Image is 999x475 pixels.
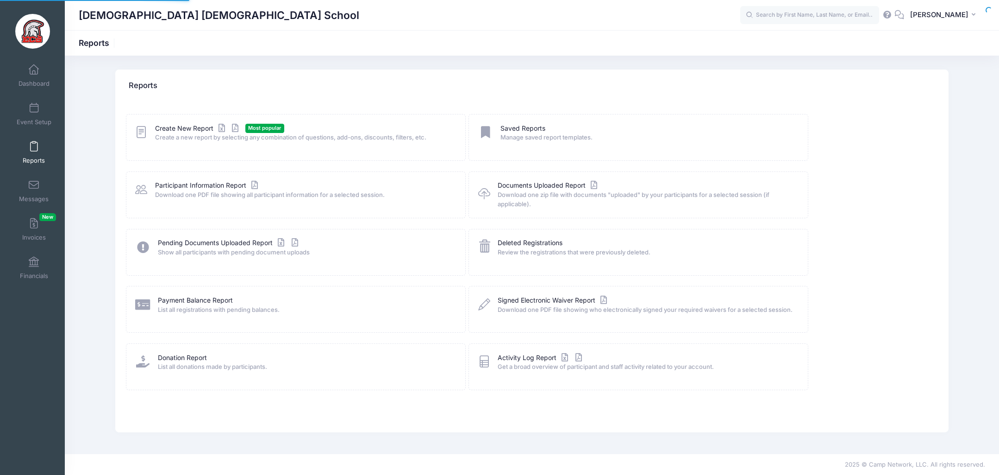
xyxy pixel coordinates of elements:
[500,124,545,133] a: Saved Reports
[158,296,233,305] a: Payment Balance Report
[79,5,359,26] h1: [DEMOGRAPHIC_DATA] [DEMOGRAPHIC_DATA] School
[79,38,117,48] h1: Reports
[845,461,985,468] span: 2025 © Camp Network, LLC. All rights reserved.
[12,136,56,169] a: Reports
[158,362,453,372] span: List all donations made by participants.
[498,248,796,257] span: Review the registrations that were previously deleted.
[498,181,599,190] a: Documents Uploaded Report
[158,353,207,363] a: Donation Report
[12,59,56,92] a: Dashboard
[19,80,50,88] span: Dashboard
[15,14,50,49] img: Evangelical Christian School
[129,73,157,99] h4: Reports
[155,133,453,142] span: Create a new report by selecting any combination of questions, add-ons, discounts, filters, etc.
[740,6,879,25] input: Search by First Name, Last Name, or Email...
[498,353,584,363] a: Activity Log Report
[12,213,56,246] a: InvoicesNew
[158,238,300,248] a: Pending Documents Uploaded Report
[23,157,45,165] span: Reports
[12,252,56,284] a: Financials
[498,238,562,248] a: Deleted Registrations
[904,5,985,26] button: [PERSON_NAME]
[498,305,796,315] span: Download one PDF file showing who electronically signed your required waivers for a selected sess...
[158,305,453,315] span: List all registrations with pending balances.
[17,118,51,126] span: Event Setup
[245,124,284,133] span: Most popular
[500,133,796,142] span: Manage saved report templates.
[498,190,796,209] span: Download one zip file with documents "uploaded" by your participants for a selected session (if a...
[19,195,49,203] span: Messages
[39,213,56,221] span: New
[155,124,241,133] a: Create New Report
[498,296,609,305] a: Signed Electronic Waiver Report
[12,98,56,130] a: Event Setup
[910,10,968,20] span: [PERSON_NAME]
[158,248,453,257] span: Show all participants with pending document uploads
[155,190,453,200] span: Download one PDF file showing all participant information for a selected session.
[498,362,796,372] span: Get a broad overview of participant and staff activity related to your account.
[155,181,260,190] a: Participant Information Report
[20,272,48,280] span: Financials
[22,234,46,241] span: Invoices
[12,175,56,207] a: Messages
